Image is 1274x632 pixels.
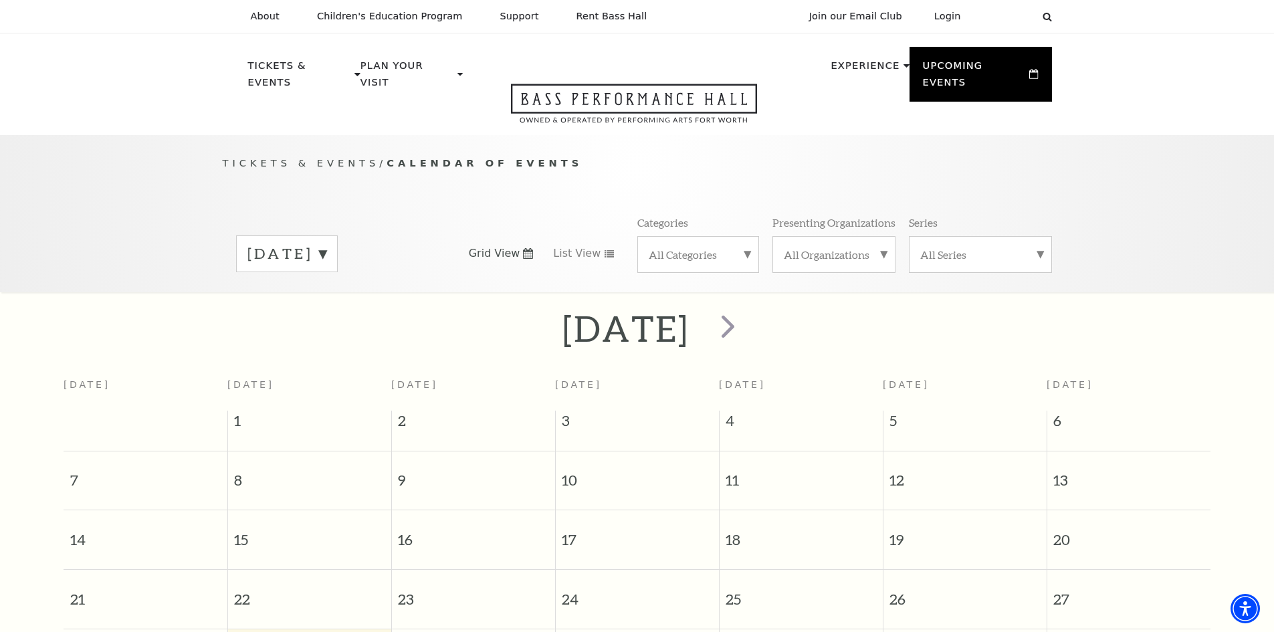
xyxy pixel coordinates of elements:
[772,215,895,229] p: Presenting Organizations
[556,451,719,498] span: 10
[719,379,766,390] span: [DATE]
[392,570,555,616] span: 23
[317,11,463,22] p: Children's Education Program
[555,379,602,390] span: [DATE]
[248,58,352,98] p: Tickets & Events
[1047,570,1211,616] span: 27
[387,157,582,169] span: Calendar of Events
[909,215,938,229] p: Series
[720,451,883,498] span: 11
[883,451,1047,498] span: 12
[831,58,899,82] p: Experience
[883,510,1047,556] span: 19
[720,510,883,556] span: 18
[784,247,884,261] label: All Organizations
[223,155,1052,172] p: /
[1047,451,1211,498] span: 13
[1231,594,1260,623] div: Accessibility Menu
[228,570,391,616] span: 22
[1047,510,1211,556] span: 20
[702,305,750,352] button: next
[64,510,227,556] span: 14
[883,379,930,390] span: [DATE]
[64,451,227,498] span: 7
[923,58,1027,98] p: Upcoming Events
[562,307,689,350] h2: [DATE]
[500,11,539,22] p: Support
[223,157,380,169] span: Tickets & Events
[637,215,688,229] p: Categories
[64,570,227,616] span: 21
[391,379,438,390] span: [DATE]
[64,371,227,411] th: [DATE]
[720,411,883,437] span: 4
[247,243,326,264] label: [DATE]
[883,570,1047,616] span: 26
[649,247,748,261] label: All Categories
[1047,411,1211,437] span: 6
[556,411,719,437] span: 3
[228,411,391,437] span: 1
[228,510,391,556] span: 15
[556,570,719,616] span: 24
[463,84,805,135] a: Open this option
[392,451,555,498] span: 9
[251,11,280,22] p: About
[883,411,1047,437] span: 5
[920,247,1041,261] label: All Series
[360,58,454,98] p: Plan Your Visit
[982,10,1030,23] select: Select:
[553,246,601,261] span: List View
[469,246,520,261] span: Grid View
[576,11,647,22] p: Rent Bass Hall
[228,451,391,498] span: 8
[227,379,274,390] span: [DATE]
[392,411,555,437] span: 2
[556,510,719,556] span: 17
[1047,379,1093,390] span: [DATE]
[392,510,555,556] span: 16
[720,570,883,616] span: 25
